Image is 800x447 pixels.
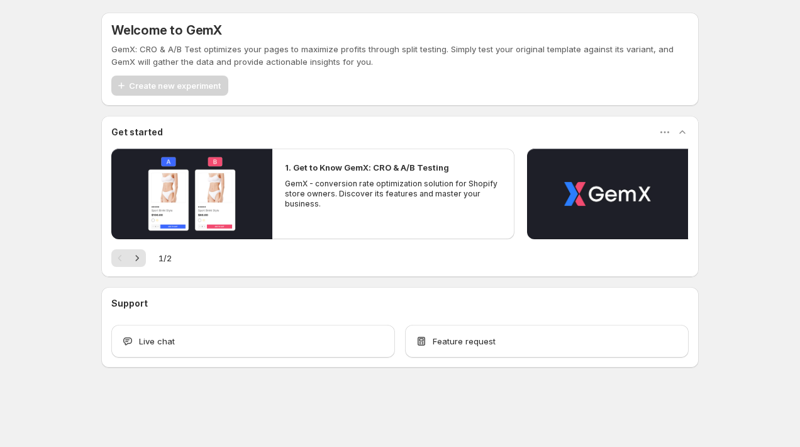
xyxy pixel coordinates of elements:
h2: 1. Get to Know GemX: CRO & A/B Testing [285,161,449,174]
p: GemX - conversion rate optimization solution for Shopify store owners. Discover its features and ... [285,179,501,209]
span: Live chat [139,335,175,348]
p: GemX: CRO & A/B Test optimizes your pages to maximize profits through split testing. Simply test ... [111,43,689,68]
nav: Pagination [111,249,146,267]
h5: Welcome to GemX [111,23,222,38]
button: Play video [527,149,688,239]
h3: Get started [111,126,163,139]
span: 1 / 2 [158,252,172,264]
span: Feature request [433,335,496,348]
button: Play video [111,149,272,239]
button: Next [128,249,146,267]
h3: Support [111,297,148,310]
